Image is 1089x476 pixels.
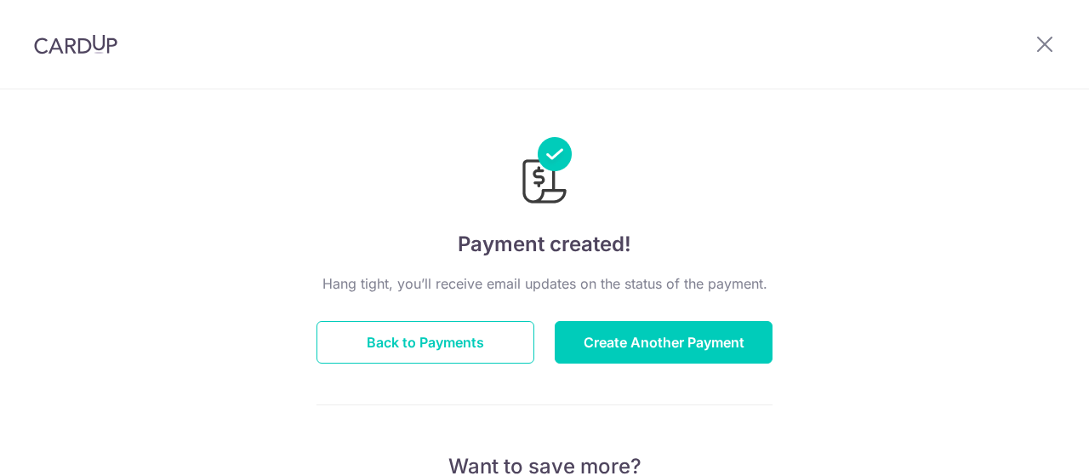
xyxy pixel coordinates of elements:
[980,425,1072,467] iframe: Opens a widget where you can find more information
[34,34,117,54] img: CardUp
[316,229,773,260] h4: Payment created!
[555,321,773,364] button: Create Another Payment
[517,137,572,209] img: Payments
[316,273,773,294] p: Hang tight, you’ll receive email updates on the status of the payment.
[316,321,534,364] button: Back to Payments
